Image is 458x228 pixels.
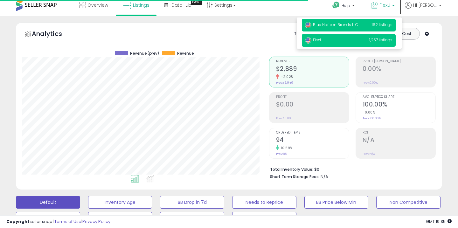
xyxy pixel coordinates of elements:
[270,167,313,172] b: Total Inventory Value:
[232,196,296,209] button: Needs to Reprice
[405,2,441,16] a: Hi [PERSON_NAME]
[232,212,296,225] button: 30 Day Decrease
[363,152,375,156] small: Prev: N/A
[363,95,435,99] span: Avg. Buybox Share
[363,110,375,115] small: 0.00%
[6,219,110,225] div: seller snap | |
[171,2,191,8] span: DataHub
[279,74,294,79] small: -2.02%
[426,218,452,225] span: 2025-09-15 19:35 GMT
[321,174,328,180] span: N/A
[130,51,159,56] span: Revenue (prev)
[16,212,80,225] button: Top Sellers
[342,3,350,8] span: Help
[363,136,435,145] h2: N/A
[363,65,435,74] h2: 0.00%
[88,212,152,225] button: Selling @ Max
[363,81,378,85] small: Prev: 0.00%
[305,22,358,27] span: Blue Horizon Brands LLC
[276,65,349,74] h2: $2,889
[32,29,74,40] h5: Analytics
[160,196,224,209] button: BB Drop in 7d
[276,131,349,135] span: Ordered Items
[276,95,349,99] span: Profit
[54,218,81,225] a: Terms of Use
[363,131,435,135] span: ROI
[82,218,110,225] a: Privacy Policy
[305,37,311,44] img: usa.png
[276,101,349,109] h2: $0.00
[177,51,194,56] span: Revenue
[332,1,340,9] i: Get Help
[363,60,435,63] span: Profit [PERSON_NAME]
[276,152,287,156] small: Prev: 85
[276,116,291,120] small: Prev: $0.00
[376,196,441,209] button: Non Competitive
[270,165,431,173] li: $0
[305,22,311,28] img: usa.png
[413,2,437,8] span: Hi [PERSON_NAME]
[6,218,30,225] strong: Copyright
[363,101,435,109] h2: 100.00%
[276,60,349,63] span: Revenue
[270,174,320,179] b: Short Term Storage Fees:
[363,116,381,120] small: Prev: 100.00%
[279,146,293,150] small: 10.59%
[16,196,80,209] button: Default
[304,196,369,209] button: BB Price Below Min
[88,196,152,209] button: Inventory Age
[160,212,224,225] button: Items Being Repriced
[133,2,149,8] span: Listings
[276,136,349,145] h2: 94
[276,81,293,85] small: Prev: $2,949
[87,2,108,8] span: Overview
[379,2,390,8] span: FlexU
[294,31,319,37] div: Totals For
[369,37,392,43] span: 1,257 listings
[305,37,323,43] span: FlexU
[372,22,392,27] span: 162 listings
